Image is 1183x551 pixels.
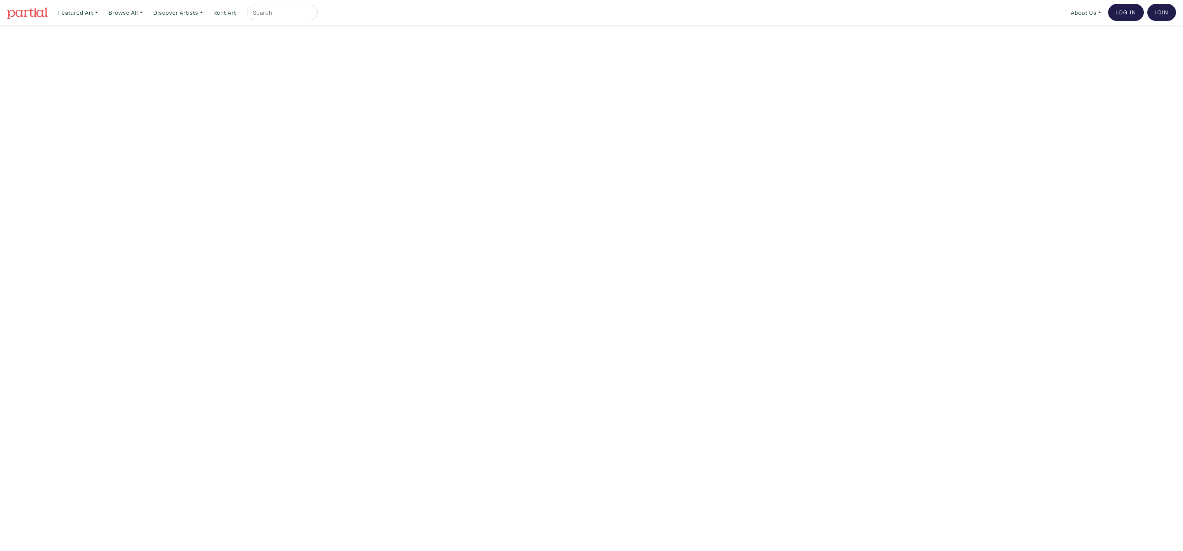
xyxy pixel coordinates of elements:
a: Rent Art [210,5,240,21]
input: Search [252,8,310,17]
a: Log In [1108,4,1144,21]
a: Featured Art [55,5,102,21]
a: Browse All [105,5,146,21]
a: Join [1147,4,1176,21]
a: Discover Artists [150,5,206,21]
a: About Us [1067,5,1105,21]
